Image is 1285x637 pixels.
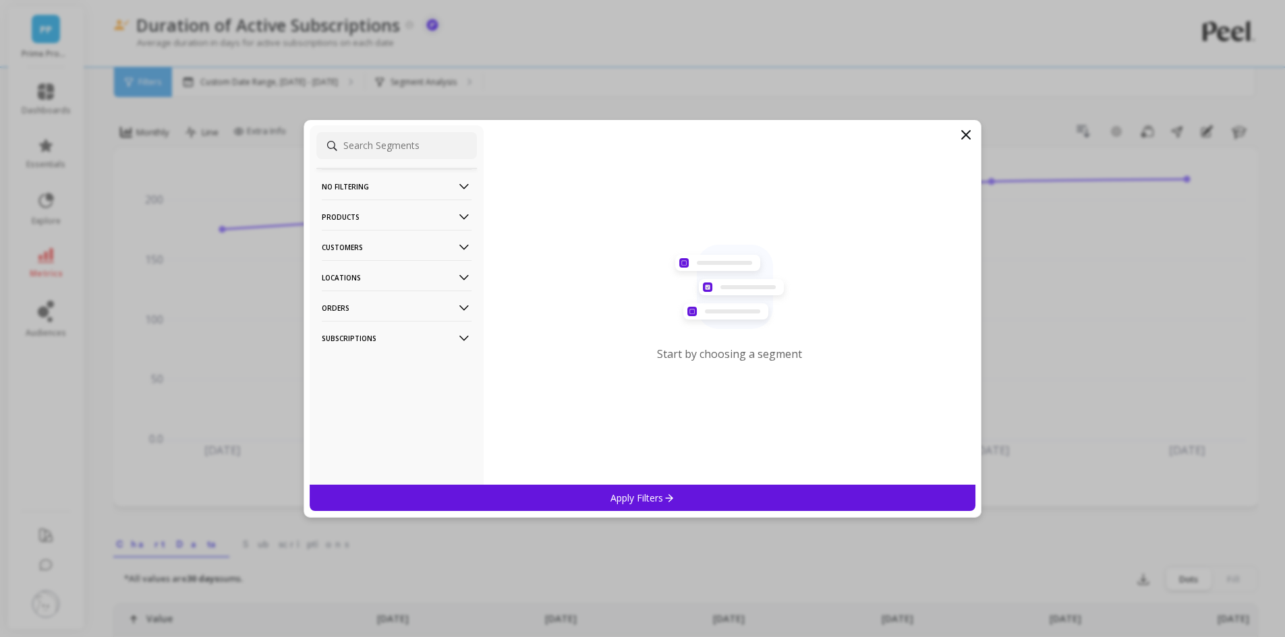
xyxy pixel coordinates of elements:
[657,346,802,361] p: Start by choosing a segment
[322,260,472,295] p: Locations
[322,291,472,325] p: Orders
[610,491,675,504] p: Apply Filters
[322,169,472,204] p: No filtering
[322,200,472,234] p: Products
[322,230,472,264] p: Customers
[316,132,477,159] input: Search Segments
[322,321,472,355] p: Subscriptions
